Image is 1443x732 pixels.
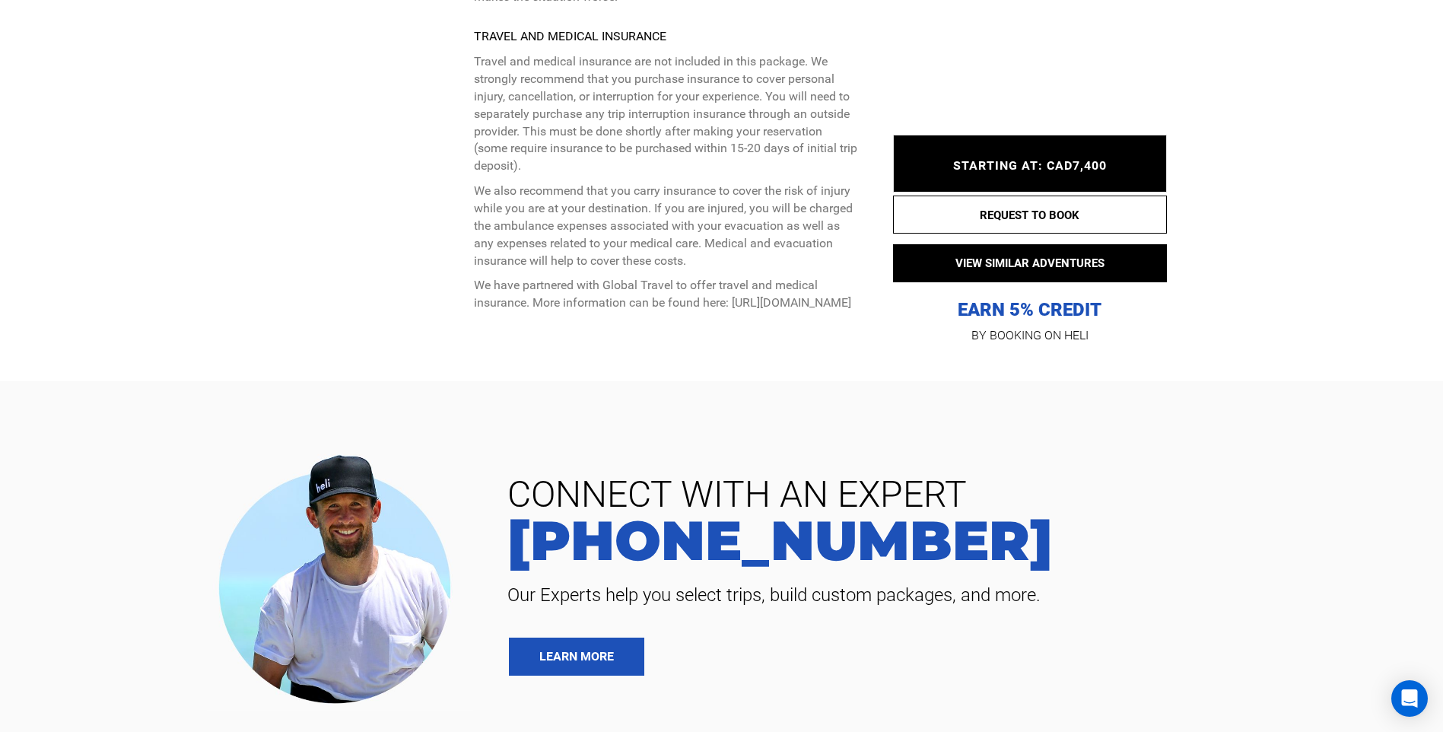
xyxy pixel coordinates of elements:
a: LEARN MORE [509,638,644,676]
a: [PHONE_NUMBER] [496,513,1420,568]
p: We have partnered with Global Travel to offer travel and medical insurance. More information can ... [474,277,858,312]
img: contact our team [207,442,473,711]
span: CONNECT WITH AN EXPERT [496,476,1420,513]
div: Open Intercom Messenger [1391,680,1428,717]
p: Travel and medical insurance are not included in this package. We strongly recommend that you pur... [474,53,858,175]
strong: TRAVEL AND MEDICAL INSURANCE [474,29,666,43]
span: Our Experts help you select trips, build custom packages, and more. [496,583,1420,607]
p: We also recommend that you carry insurance to cover the risk of injury while you are at your dest... [474,183,858,269]
p: BY BOOKING ON HELI [893,325,1167,346]
span: STARTING AT: CAD7,400 [953,158,1107,173]
p: EARN 5% CREDIT [893,146,1167,322]
button: VIEW SIMILAR ADVENTURES [893,244,1167,282]
button: REQUEST TO BOOK [893,196,1167,234]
